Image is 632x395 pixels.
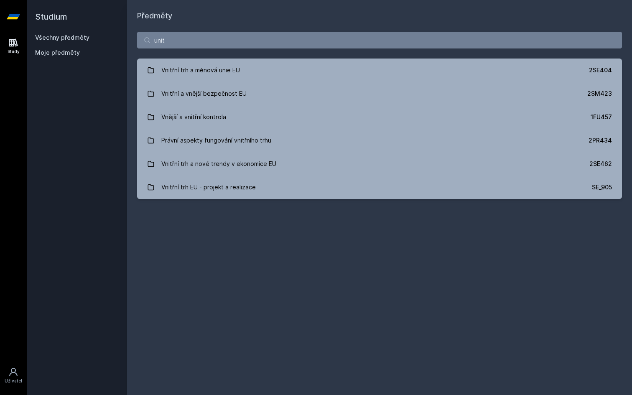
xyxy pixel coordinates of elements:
[591,113,612,121] div: 1FU457
[137,32,622,48] input: Název nebo ident předmětu…
[137,105,622,129] a: Vnější a vnitřní kontrola 1FU457
[589,160,612,168] div: 2SE462
[2,363,25,388] a: Uživatel
[2,33,25,59] a: Study
[161,62,240,79] div: Vnitřní trh a měnová unie EU
[137,10,622,22] h1: Předměty
[35,34,89,41] a: Všechny předměty
[137,129,622,152] a: Právní aspekty fungování vnitřního trhu 2PR434
[137,82,622,105] a: Vnitřní a vnější bezpečnost EU 2SM423
[5,378,22,384] div: Uživatel
[137,152,622,176] a: Vnitřní trh a nové trendy v ekonomice EU 2SE462
[161,155,276,172] div: Vnitřní trh a nové trendy v ekonomice EU
[161,179,256,196] div: Vnitřní trh EU - projekt a realizace
[137,176,622,199] a: Vnitřní trh EU - projekt a realizace SE_905
[587,89,612,98] div: 2SM423
[161,85,247,102] div: Vnitřní a vnější bezpečnost EU
[137,59,622,82] a: Vnitřní trh a měnová unie EU 2SE404
[35,48,80,57] span: Moje předměty
[592,183,612,191] div: SE_905
[589,136,612,145] div: 2PR434
[589,66,612,74] div: 2SE404
[8,48,20,55] div: Study
[161,132,271,149] div: Právní aspekty fungování vnitřního trhu
[161,109,226,125] div: Vnější a vnitřní kontrola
